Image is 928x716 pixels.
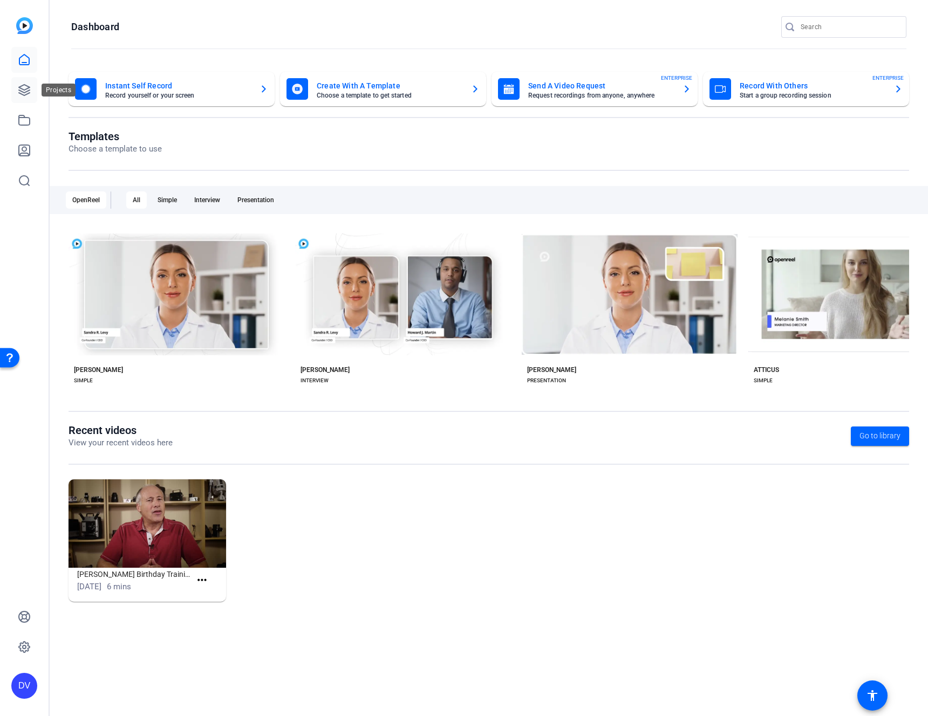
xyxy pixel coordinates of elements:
[151,191,183,209] div: Simple
[188,191,227,209] div: Interview
[301,366,350,374] div: [PERSON_NAME]
[528,79,674,92] mat-card-title: Send A Video Request
[866,689,879,702] mat-icon: accessibility
[528,92,674,99] mat-card-subtitle: Request recordings from anyone, anywhere
[872,74,904,82] span: ENTERPRISE
[492,72,698,106] button: Send A Video RequestRequest recordings from anyone, anywhereENTERPRISE
[42,84,76,97] div: Projects
[74,376,93,385] div: SIMPLE
[69,72,275,106] button: Instant Self RecordRecord yourself or your screen
[69,424,173,437] h1: Recent videos
[69,143,162,155] p: Choose a template to use
[740,92,885,99] mat-card-subtitle: Start a group recording session
[126,191,147,209] div: All
[105,79,251,92] mat-card-title: Instant Self Record
[16,17,33,34] img: blue-gradient.svg
[11,673,37,699] div: DV
[77,568,191,581] h1: [PERSON_NAME] Birthday Training Video
[661,74,692,82] span: ENTERPRISE
[740,79,885,92] mat-card-title: Record With Others
[801,20,898,33] input: Search
[69,479,226,568] img: Steve Lockwood Birthday Training Video
[754,366,779,374] div: ATTICUS
[703,72,909,106] button: Record With OthersStart a group recording sessionENTERPRISE
[74,366,123,374] div: [PERSON_NAME]
[105,92,251,99] mat-card-subtitle: Record yourself or your screen
[69,130,162,143] h1: Templates
[317,92,462,99] mat-card-subtitle: Choose a template to get started
[107,582,131,591] span: 6 mins
[527,366,576,374] div: [PERSON_NAME]
[69,437,173,449] p: View your recent videos here
[66,191,106,209] div: OpenReel
[280,72,486,106] button: Create With A TemplateChoose a template to get started
[317,79,462,92] mat-card-title: Create With A Template
[231,191,281,209] div: Presentation
[71,20,119,33] h1: Dashboard
[77,582,101,591] span: [DATE]
[859,430,900,442] span: Go to library
[195,574,209,587] mat-icon: more_horiz
[851,426,909,446] a: Go to library
[527,376,566,385] div: PRESENTATION
[301,376,329,385] div: INTERVIEW
[754,376,773,385] div: SIMPLE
